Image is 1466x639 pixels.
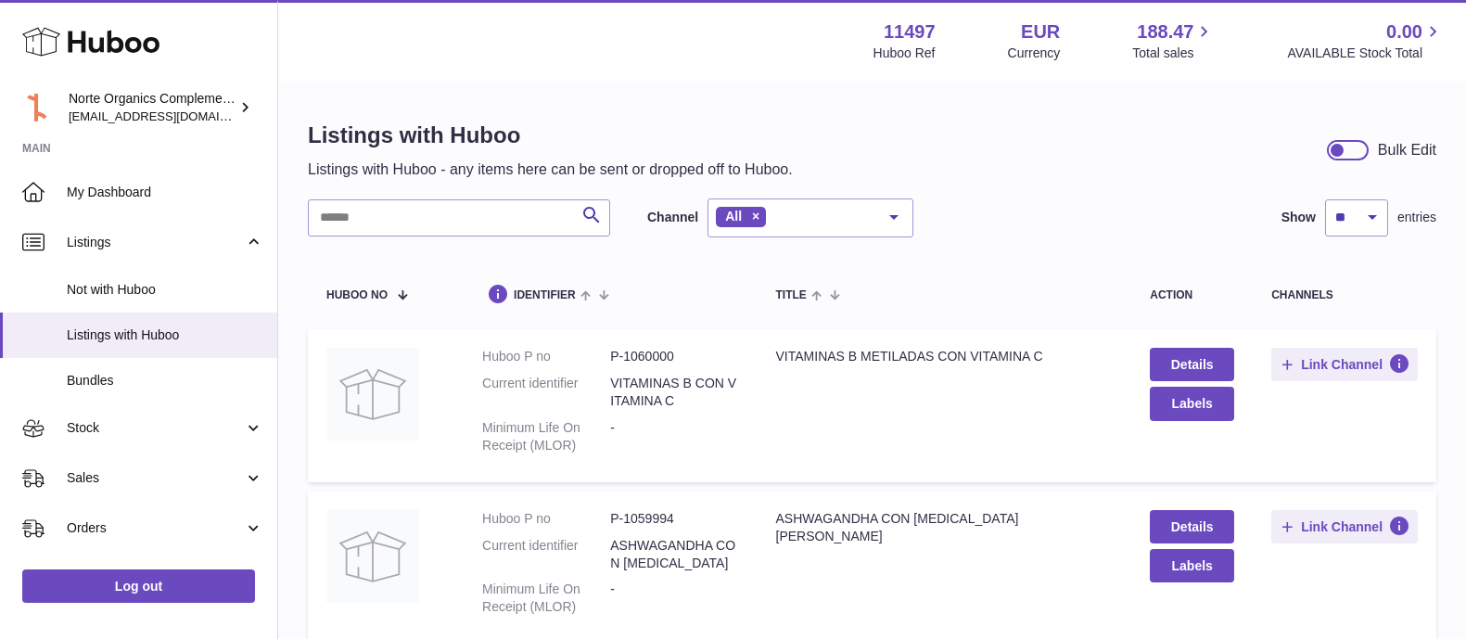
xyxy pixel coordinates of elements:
a: Details [1150,348,1234,381]
div: channels [1271,289,1418,301]
div: Huboo Ref [873,45,936,62]
span: All [725,209,742,224]
label: Channel [647,209,698,226]
dt: Current identifier [482,537,610,572]
div: Norte Organics Complementos Alimenticios S.L. [69,90,236,125]
dt: Huboo P no [482,510,610,528]
span: AVAILABLE Stock Total [1287,45,1444,62]
span: Listings [67,234,244,251]
dt: Minimum Life On Receipt (MLOR) [482,581,610,616]
div: Currency [1008,45,1061,62]
dd: ASHWAGANDHA CON [MEDICAL_DATA] [610,537,738,572]
div: action [1150,289,1234,301]
button: Labels [1150,549,1234,582]
img: VITAMINAS B METILADAS CON VITAMINA C [326,348,419,441]
dd: P-1060000 [610,348,738,365]
a: Details [1150,510,1234,543]
div: Bulk Edit [1378,140,1436,160]
strong: EUR [1021,19,1060,45]
button: Link Channel [1271,510,1418,543]
div: ASHWAGANDHA CON [MEDICAL_DATA][PERSON_NAME] [776,510,1114,545]
dt: Huboo P no [482,348,610,365]
a: 0.00 AVAILABLE Stock Total [1287,19,1444,62]
span: entries [1397,209,1436,226]
dt: Minimum Life On Receipt (MLOR) [482,419,610,454]
label: Show [1281,209,1316,226]
a: 188.47 Total sales [1132,19,1215,62]
dd: VITAMINAS B CON VITAMINA C [610,375,738,410]
h1: Listings with Huboo [308,121,793,150]
button: Labels [1150,387,1234,420]
span: Sales [67,469,244,487]
span: Link Channel [1301,356,1383,373]
div: VITAMINAS B METILADAS CON VITAMINA C [776,348,1114,365]
strong: 11497 [884,19,936,45]
span: title [776,289,807,301]
img: internalAdmin-11497@internal.huboo.com [22,94,50,121]
span: Total sales [1132,45,1215,62]
span: Not with Huboo [67,281,263,299]
span: My Dashboard [67,184,263,201]
a: Log out [22,569,255,603]
dd: - [610,419,738,454]
span: Stock [67,419,244,437]
span: 188.47 [1137,19,1193,45]
span: Link Channel [1301,518,1383,535]
button: Link Channel [1271,348,1418,381]
span: Orders [67,519,244,537]
dd: P-1059994 [610,510,738,528]
img: ASHWAGANDHA CON MELENA DE LEON [326,510,419,603]
span: identifier [514,289,576,301]
span: 0.00 [1386,19,1422,45]
span: [EMAIL_ADDRESS][DOMAIN_NAME] [69,109,273,123]
span: Listings with Huboo [67,326,263,344]
p: Listings with Huboo - any items here can be sent or dropped off to Huboo. [308,160,793,180]
span: Huboo no [326,289,388,301]
dd: - [610,581,738,616]
span: Bundles [67,372,263,390]
dt: Current identifier [482,375,610,410]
